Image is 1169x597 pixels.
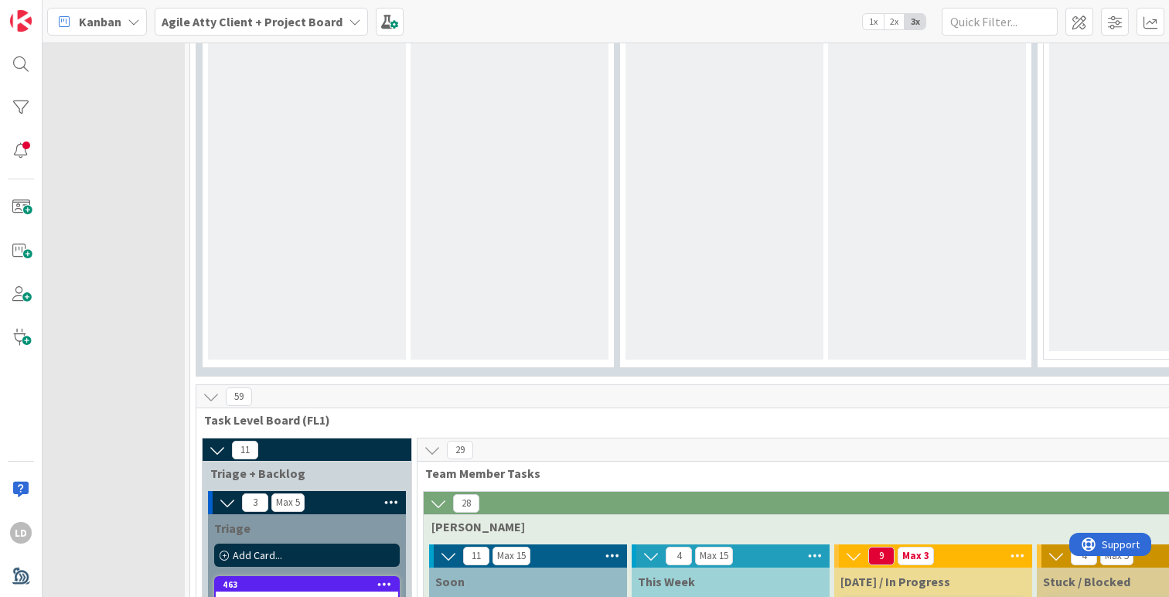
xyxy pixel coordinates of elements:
span: Stuck / Blocked [1043,574,1130,589]
span: 4 [1071,547,1097,565]
span: 3 [242,493,268,512]
span: Soon [435,574,465,589]
span: 3x [905,14,925,29]
span: 29 [447,441,473,459]
div: 463 [216,578,398,592]
img: Visit kanbanzone.com [10,10,32,32]
span: This Week [638,574,695,589]
span: 11 [232,441,258,459]
span: 9 [868,547,895,565]
div: 463 [223,579,398,590]
span: Support [32,2,70,21]
span: Add Card... [233,548,282,562]
span: Triage [214,520,250,536]
div: Max 15 [700,552,728,560]
span: Triage + Backlog [210,466,392,481]
span: 1x [863,14,884,29]
span: 4 [666,547,692,565]
div: LD [10,522,32,544]
div: Max 15 [497,552,526,560]
span: 11 [463,547,489,565]
span: Kanban [79,12,121,31]
img: avatar [10,565,32,587]
span: 59 [226,387,252,406]
b: Agile Atty Client + Project Board [162,14,343,29]
div: Max 5 [1105,552,1129,560]
span: Today / In Progress [840,574,950,589]
div: Max 5 [276,499,300,507]
input: Quick Filter... [942,8,1058,36]
span: 2x [884,14,905,29]
div: Max 3 [902,552,929,560]
span: 28 [453,494,479,513]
